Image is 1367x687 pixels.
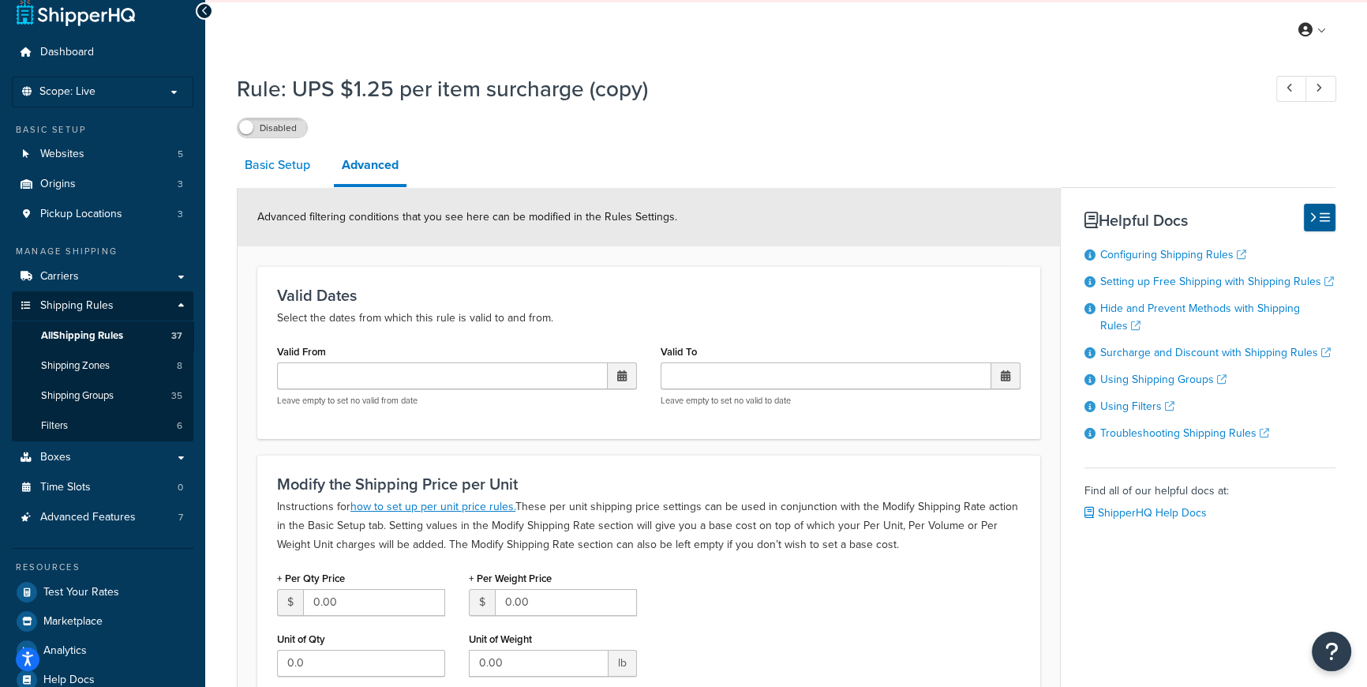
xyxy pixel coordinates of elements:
[277,633,325,645] label: Unit of Qty
[12,291,193,321] a: Shipping Rules
[1084,212,1335,229] h3: Helpful Docs
[1084,467,1335,524] div: Find all of our helpful docs at:
[12,381,193,411] li: Shipping Groups
[171,389,182,403] span: 35
[12,170,193,199] li: Origins
[277,475,1021,493] h3: Modify the Shipping Price per Unit
[40,451,71,464] span: Boxes
[350,498,515,515] a: how to set up per unit price rules.
[40,270,79,283] span: Carriers
[43,586,119,599] span: Test Your Rates
[1084,505,1207,521] a: ShipperHQ Help Docs
[178,511,183,524] span: 7
[178,481,183,494] span: 0
[177,359,182,373] span: 8
[41,389,114,403] span: Shipping Groups
[12,503,193,532] li: Advanced Features
[12,411,193,441] a: Filters6
[1100,300,1300,334] a: Hide and Prevent Methods with Shipping Rules
[12,140,193,169] a: Websites5
[12,607,193,636] a: Marketplace
[469,633,532,645] label: Unit of Weight
[12,473,193,502] a: Time Slots0
[1100,246,1246,263] a: Configuring Shipping Rules
[40,481,91,494] span: Time Slots
[40,208,122,221] span: Pickup Locations
[1304,204,1335,231] button: Hide Help Docs
[178,178,183,191] span: 3
[1100,371,1227,388] a: Using Shipping Groups
[12,381,193,411] a: Shipping Groups35
[237,73,1247,104] h1: Rule: UPS $1.25 per item surcharge (copy)
[1100,344,1331,361] a: Surcharge and Discount with Shipping Rules
[277,589,303,616] span: $
[40,148,84,161] span: Websites
[178,148,183,161] span: 5
[12,170,193,199] a: Origins3
[257,208,677,225] span: Advanced filtering conditions that you see here can be modified in the Rules Settings.
[12,411,193,441] li: Filters
[237,146,318,184] a: Basic Setup
[1312,632,1351,671] button: Open Resource Center
[12,473,193,502] li: Time Slots
[41,359,110,373] span: Shipping Zones
[43,644,87,658] span: Analytics
[1276,76,1307,102] a: Previous Record
[12,200,193,229] a: Pickup Locations3
[178,208,183,221] span: 3
[277,309,1021,328] p: Select the dates from which this rule is valid to and from.
[1305,76,1336,102] a: Next Record
[661,346,697,358] label: Valid To
[661,395,1021,407] p: Leave empty to set no valid to date
[40,511,136,524] span: Advanced Features
[12,351,193,381] a: Shipping Zones8
[277,497,1021,554] p: Instructions for These per unit shipping price settings can be used in conjunction with the Modif...
[277,287,1021,304] h3: Valid Dates
[12,140,193,169] li: Websites
[12,503,193,532] a: Advanced Features7
[1100,273,1334,290] a: Setting up Free Shipping with Shipping Rules
[177,419,182,433] span: 6
[12,291,193,441] li: Shipping Rules
[40,178,76,191] span: Origins
[1100,425,1269,441] a: Troubleshooting Shipping Rules
[12,38,193,67] a: Dashboard
[1100,398,1174,415] a: Using Filters
[41,419,68,433] span: Filters
[277,395,637,407] p: Leave empty to set no valid from date
[171,329,182,343] span: 37
[469,572,552,584] label: + Per Weight Price
[12,351,193,381] li: Shipping Zones
[238,118,307,137] label: Disabled
[12,561,193,574] div: Resources
[41,329,123,343] span: All Shipping Rules
[609,650,637,677] span: lb
[12,578,193,606] a: Test Your Rates
[277,572,345,584] label: + Per Qty Price
[12,123,193,137] div: Basic Setup
[12,443,193,472] a: Boxes
[469,589,495,616] span: $
[334,146,406,187] a: Advanced
[43,674,95,687] span: Help Docs
[12,245,193,258] div: Manage Shipping
[12,200,193,229] li: Pickup Locations
[277,346,326,358] label: Valid From
[40,46,94,59] span: Dashboard
[12,321,193,351] a: AllShipping Rules37
[12,262,193,291] a: Carriers
[39,85,96,99] span: Scope: Live
[40,299,114,313] span: Shipping Rules
[12,636,193,665] a: Analytics
[43,615,103,629] span: Marketplace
